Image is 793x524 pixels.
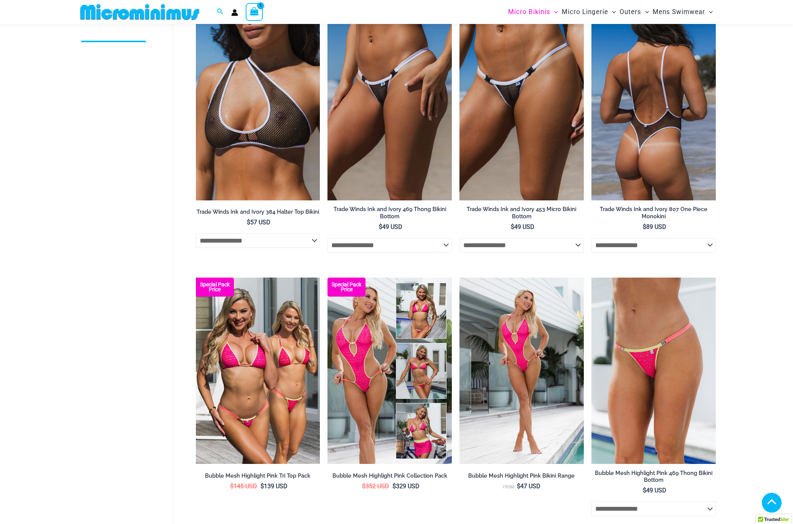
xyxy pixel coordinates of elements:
[591,278,716,464] img: Bubble Mesh Highlight Pink 469 Thong 01
[77,3,202,21] img: MM SHOP LOGO FLAT
[651,2,715,22] a: Mens SwimwearMenu ToggleMenu Toggle
[505,1,716,23] nav: Site Navigation
[459,278,584,464] a: Bubble Mesh Highlight Pink 819 One Piece 01Bubble Mesh Highlight Pink 819 One Piece 03Bubble Mesh...
[608,2,616,22] span: Menu Toggle
[591,470,716,484] h2: Bubble Mesh Highlight Pink 469 Thong Bikini Bottom
[196,208,320,218] a: Trade Winds Ink and Ivory 384 Halter Top Bikini
[246,3,263,21] a: View Shopping Cart, 1 items
[620,2,641,22] span: Outers
[508,2,550,22] span: Micro Bikinis
[196,208,320,216] h2: Trade Winds Ink and Ivory 384 Halter Top Bikini
[459,14,584,200] img: Tradewinds Ink and Ivory 317 Tri Top 453 Micro 03
[362,483,389,490] bdi: 352 USD
[591,14,716,200] img: Tradewinds Ink and Ivory 807 One Piece 04
[327,472,452,482] a: Bubble Mesh Highlight Pink Collection Pack
[393,483,396,490] span: $
[327,278,452,464] img: Collection Pack F
[459,206,584,220] h2: Trade Winds Ink and Ivory 453 Micro Bikini Bottom
[550,2,558,22] span: Menu Toggle
[591,206,716,223] a: Trade Winds Ink and Ivory 807 One Piece Monokini
[641,2,649,22] span: Menu Toggle
[81,41,146,69] a: [DEMOGRAPHIC_DATA] Sizing Guide
[196,472,320,480] h2: Bubble Mesh Highlight Pink Tri Top Pack
[196,282,234,292] b: Special Pack Price
[327,14,452,200] a: Tradewinds Ink and Ivory 469 Thong 01Tradewinds Ink and Ivory 469 Thong 02Tradewinds Ink and Ivor...
[327,206,452,220] h2: Trade Winds Ink and Ivory 469 Thong Bikini Bottom
[618,2,651,22] a: OutersMenu ToggleMenu Toggle
[379,223,402,230] bdi: 49 USD
[511,223,534,230] bdi: 49 USD
[247,219,270,226] bdi: 57 USD
[643,487,666,494] bdi: 49 USD
[327,282,366,292] b: Special Pack Price
[459,278,584,464] img: Bubble Mesh Highlight Pink 819 One Piece 01
[327,278,452,464] a: Collection Pack F Collection Pack BCollection Pack B
[591,206,716,220] h2: Trade Winds Ink and Ivory 807 One Piece Monokini
[459,206,584,223] a: Trade Winds Ink and Ivory 453 Micro Bikini Bottom
[327,206,452,223] a: Trade Winds Ink and Ivory 469 Thong Bikini Bottom
[362,483,366,490] span: $
[517,483,520,490] span: $
[196,278,320,464] img: Tri Top Pack F
[261,483,264,490] span: $
[230,483,234,490] span: $
[217,7,224,17] a: Search icon link
[643,223,666,230] bdi: 89 USD
[459,14,584,200] a: Tradewinds Ink and Ivory 317 Tri Top 453 Micro 03Tradewinds Ink and Ivory 317 Tri Top 453 Micro 0...
[327,472,452,480] h2: Bubble Mesh Highlight Pink Collection Pack
[643,223,646,230] span: $
[230,483,257,490] bdi: 145 USD
[459,472,584,480] h2: Bubble Mesh Highlight Pink Bikini Range
[591,14,716,200] a: Tradewinds Ink and Ivory 807 One Piece 03Tradewinds Ink and Ivory 807 One Piece 04Tradewinds Ink ...
[511,223,514,230] span: $
[517,483,540,490] bdi: 47 USD
[196,14,320,200] a: Tradewinds Ink and Ivory 384 Halter 01Tradewinds Ink and Ivory 384 Halter 02Tradewinds Ink and Iv...
[591,278,716,464] a: Bubble Mesh Highlight Pink 469 Thong 01Bubble Mesh Highlight Pink 469 Thong 02Bubble Mesh Highlig...
[393,483,420,490] bdi: 329 USD
[705,2,713,22] span: Menu Toggle
[379,223,382,230] span: $
[591,470,716,487] a: Bubble Mesh Highlight Pink 469 Thong Bikini Bottom
[560,2,618,22] a: Micro LingerieMenu ToggleMenu Toggle
[196,278,320,464] a: Tri Top Pack F Tri Top Pack BTri Top Pack B
[327,14,452,200] img: Tradewinds Ink and Ivory 469 Thong 01
[196,472,320,482] a: Bubble Mesh Highlight Pink Tri Top Pack
[506,2,560,22] a: Micro BikinisMenu ToggleMenu Toggle
[231,9,238,16] a: Account icon link
[653,2,705,22] span: Mens Swimwear
[196,14,320,200] img: Tradewinds Ink and Ivory 384 Halter 01
[503,484,515,489] span: From:
[261,483,288,490] bdi: 139 USD
[459,472,584,482] a: Bubble Mesh Highlight Pink Bikini Range
[562,2,608,22] span: Micro Lingerie
[643,487,646,494] span: $
[247,219,250,226] span: $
